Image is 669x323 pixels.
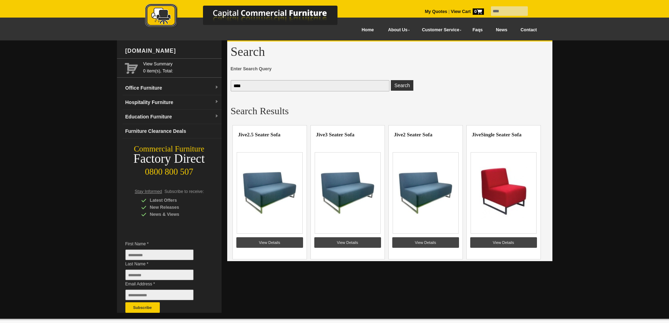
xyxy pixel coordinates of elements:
strong: View Cart [451,9,484,14]
span: Enter Search Query [231,65,549,72]
span: First Name * [125,240,204,247]
input: Last Name * [125,270,194,280]
h1: Search [231,45,549,58]
span: Stay Informed [135,189,162,194]
div: Factory Direct [117,154,222,164]
highlight: Jive [472,132,481,137]
a: News [489,22,514,38]
span: 0 [473,8,484,15]
h2: Search Results [231,106,549,116]
a: Faqs [466,22,490,38]
input: First Name * [125,250,194,260]
a: Office Furnituredropdown [123,81,222,95]
highlight: Jive [394,132,403,137]
img: Capital Commercial Furniture Logo [126,4,372,29]
button: Enter Search Query [391,80,413,91]
span: Last Name * [125,260,204,267]
a: View Details [314,237,381,248]
a: View Details [236,237,303,248]
a: Jive2.5 Seater Sofa [238,132,281,137]
a: My Quotes [425,9,447,14]
a: Contact [514,22,543,38]
div: [DOMAIN_NAME] [123,40,222,62]
a: View Details [470,237,537,248]
a: JiveSingle Seater Sofa [472,132,522,137]
input: Enter Search Query [231,80,390,91]
a: View Details [392,237,459,248]
span: Email Address * [125,280,204,288]
button: Subscribe [125,302,160,313]
highlight: Jive [316,132,325,137]
a: Education Furnituredropdown [123,110,222,124]
a: Capital Commercial Furniture Logo [126,4,372,31]
img: dropdown [215,114,219,118]
span: 0 item(s), Total: [143,60,219,73]
div: Commercial Furniture [117,144,222,154]
a: View Summary [143,60,219,67]
highlight: Jive [238,132,247,137]
div: Latest Offers [141,197,208,204]
a: Jive2 Seater Sofa [394,132,433,137]
a: Jive3 Seater Sofa [316,132,355,137]
a: View Cart0 [450,9,484,14]
a: Customer Service [414,22,466,38]
div: New Releases [141,204,208,211]
a: Furniture Clearance Deals [123,124,222,138]
img: dropdown [215,85,219,90]
div: News & Views [141,211,208,218]
span: Subscribe to receive: [164,189,204,194]
img: dropdown [215,100,219,104]
input: Email Address * [125,290,194,300]
div: 0800 800 507 [117,163,222,177]
a: Hospitality Furnituredropdown [123,95,222,110]
a: About Us [380,22,414,38]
